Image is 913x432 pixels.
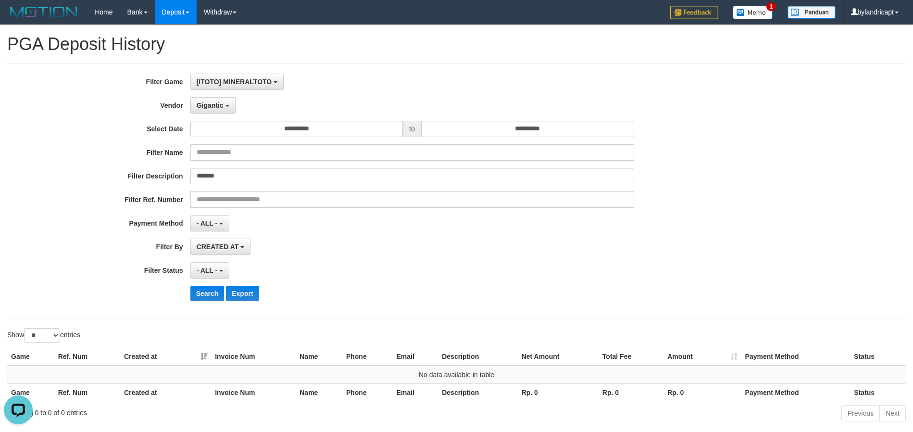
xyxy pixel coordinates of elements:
img: MOTION_logo.png [7,5,80,19]
span: - ALL - [197,267,218,274]
span: to [403,121,421,137]
th: Ref. Num [54,383,120,401]
span: Gigantic [197,102,224,109]
button: CREATED AT [190,239,251,255]
th: Email [393,383,438,401]
th: Invoice Num [211,348,296,366]
select: Showentries [24,328,60,343]
th: Net Amount [518,348,599,366]
button: Gigantic [190,97,236,114]
button: Search [190,286,225,301]
a: Previous [841,405,880,421]
span: 1 [766,2,776,11]
label: Show entries [7,328,80,343]
th: Rp. 0 [663,383,741,401]
th: Payment Method [741,383,850,401]
th: Invoice Num [211,383,296,401]
span: - ALL - [197,219,218,227]
th: Created at: activate to sort column ascending [120,348,211,366]
th: Total Fee [599,348,663,366]
th: Phone [342,383,393,401]
div: Showing 0 to 0 of 0 entries [7,404,373,418]
th: Created at [120,383,211,401]
th: Amount: activate to sort column ascending [663,348,741,366]
span: [ITOTO] MINERALTOTO [197,78,272,86]
th: Name [296,348,342,366]
th: Rp. 0 [518,383,599,401]
th: Rp. 0 [599,383,663,401]
th: Game [7,348,54,366]
th: Name [296,383,342,401]
th: Status [850,348,906,366]
th: Payment Method [741,348,850,366]
span: CREATED AT [197,243,239,251]
button: - ALL - [190,262,229,279]
th: Description [438,348,517,366]
button: [ITOTO] MINERALTOTO [190,74,284,90]
a: Next [879,405,906,421]
img: panduan.png [788,6,836,19]
button: Export [226,286,259,301]
th: Game [7,383,54,401]
td: No data available in table [7,366,906,384]
th: Status [850,383,906,401]
img: Button%20Memo.svg [733,6,773,19]
button: Open LiveChat chat widget [4,4,33,33]
h1: PGA Deposit History [7,35,906,54]
button: - ALL - [190,215,229,231]
th: Phone [342,348,393,366]
img: Feedback.jpg [670,6,718,19]
th: Description [438,383,517,401]
th: Ref. Num [54,348,120,366]
th: Email [393,348,438,366]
